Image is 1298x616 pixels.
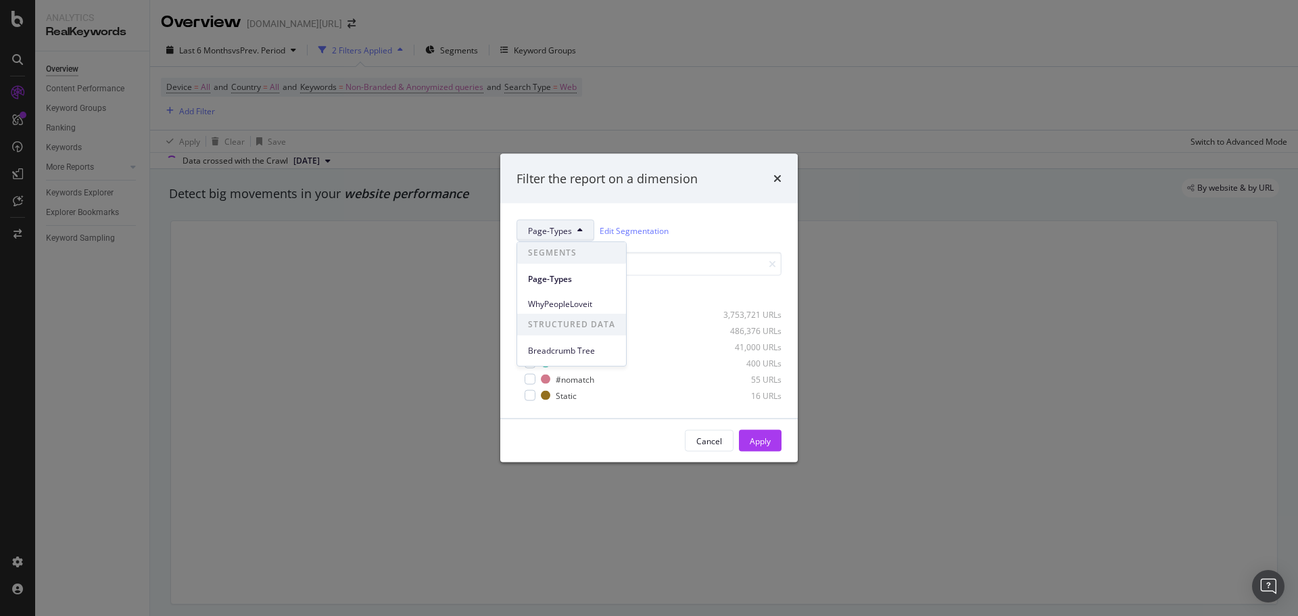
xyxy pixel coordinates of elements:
[715,389,782,401] div: 16 URLs
[528,345,615,357] span: Breadcrumb Tree
[715,308,782,320] div: 3,753,721 URLs
[715,373,782,385] div: 55 URLs
[556,389,577,401] div: Static
[517,314,626,335] span: STRUCTURED DATA
[696,435,722,446] div: Cancel
[528,298,615,310] span: WhyPeopleLoveit
[528,273,615,285] span: Page-Types
[715,357,782,369] div: 400 URLs
[773,170,782,187] div: times
[500,153,798,463] div: modal
[685,430,734,452] button: Cancel
[739,430,782,452] button: Apply
[600,223,669,237] a: Edit Segmentation
[750,435,771,446] div: Apply
[528,224,572,236] span: Page-Types
[517,242,626,264] span: SEGMENTS
[1252,570,1284,602] div: Open Intercom Messenger
[715,325,782,336] div: 486,376 URLs
[516,252,782,276] input: Search
[516,287,782,298] div: Select all data available
[516,220,594,241] button: Page-Types
[516,170,698,187] div: Filter the report on a dimension
[715,341,782,352] div: 41,000 URLs
[556,373,594,385] div: #nomatch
